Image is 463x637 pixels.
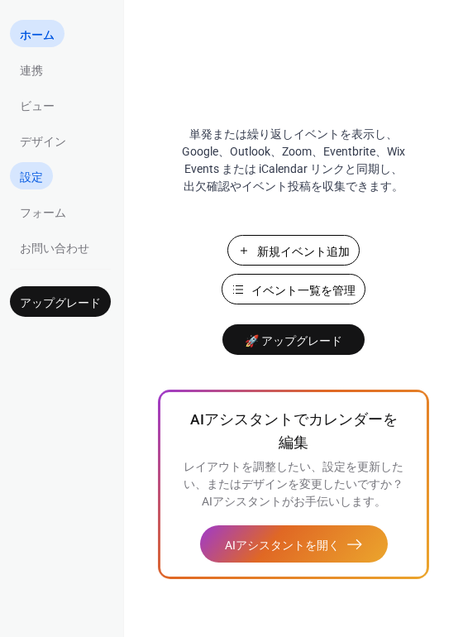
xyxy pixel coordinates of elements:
[20,240,89,257] span: お問い合わせ
[10,127,76,154] a: デザイン
[257,243,350,261] span: 新規イベント追加
[20,133,66,151] span: デザイン
[222,274,365,304] button: イベント一覧を管理
[200,525,388,563] button: AIアシスタントを開く
[10,91,64,118] a: ビュー
[10,55,53,83] a: 連携
[20,295,101,312] span: アップグレード
[251,282,356,299] span: イベント一覧を管理
[225,537,340,554] span: AIアシスタントを開く
[10,20,64,47] a: ホーム
[182,126,405,195] span: 単発または繰り返しイベントを表示し、Google、Outlook、Zoom、Eventbrite、Wix Events または iCalendar リンクと同期し、出欠確認やイベント投稿を収集で...
[10,198,76,225] a: フォーム
[20,62,43,79] span: 連携
[20,204,66,222] span: フォーム
[184,460,403,508] span: レイアウトを調整したい、設定を更新したい、またはデザインを変更したいですか？AIアシスタントがお手伝いします。
[20,26,55,44] span: ホーム
[20,98,55,115] span: ビュー
[232,334,355,347] span: 🚀 アップグレード
[222,324,365,355] button: 🚀 アップグレード
[183,408,404,454] span: AIアシスタントでカレンダーを編集
[227,235,360,266] button: 新規イベント追加
[10,233,99,261] a: お問い合わせ
[10,162,53,189] a: 設定
[20,169,43,186] span: 設定
[10,286,111,317] button: アップグレード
